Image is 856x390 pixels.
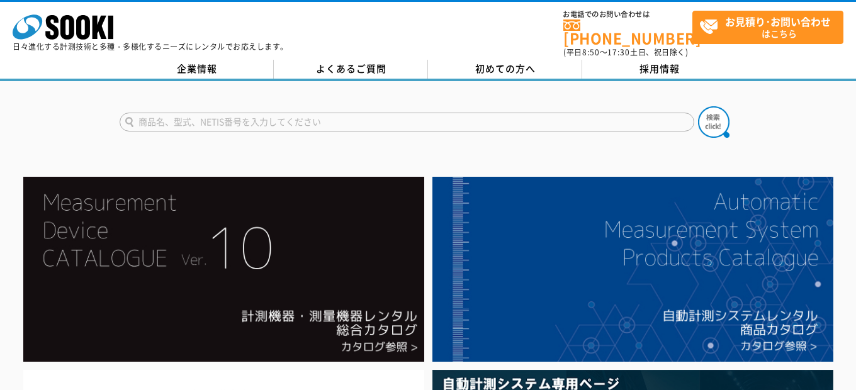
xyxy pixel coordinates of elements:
[428,60,582,79] a: 初めての方へ
[120,60,274,79] a: 企業情報
[274,60,428,79] a: よくあるご質問
[475,62,536,75] span: 初めての方へ
[607,47,630,58] span: 17:30
[698,106,729,138] img: btn_search.png
[563,11,692,18] span: お電話でのお問い合わせは
[563,47,688,58] span: (平日 ～ 土日、祝日除く)
[692,11,843,44] a: お見積り･お問い合わせはこちら
[582,60,736,79] a: 採用情報
[432,177,833,362] img: 自動計測システムカタログ
[23,177,424,362] img: Catalog Ver10
[725,14,831,29] strong: お見積り･お問い合わせ
[582,47,600,58] span: 8:50
[120,113,694,131] input: 商品名、型式、NETIS番号を入力してください
[563,19,692,45] a: [PHONE_NUMBER]
[699,11,843,43] span: はこちら
[13,43,288,50] p: 日々進化する計測技術と多種・多様化するニーズにレンタルでお応えします。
